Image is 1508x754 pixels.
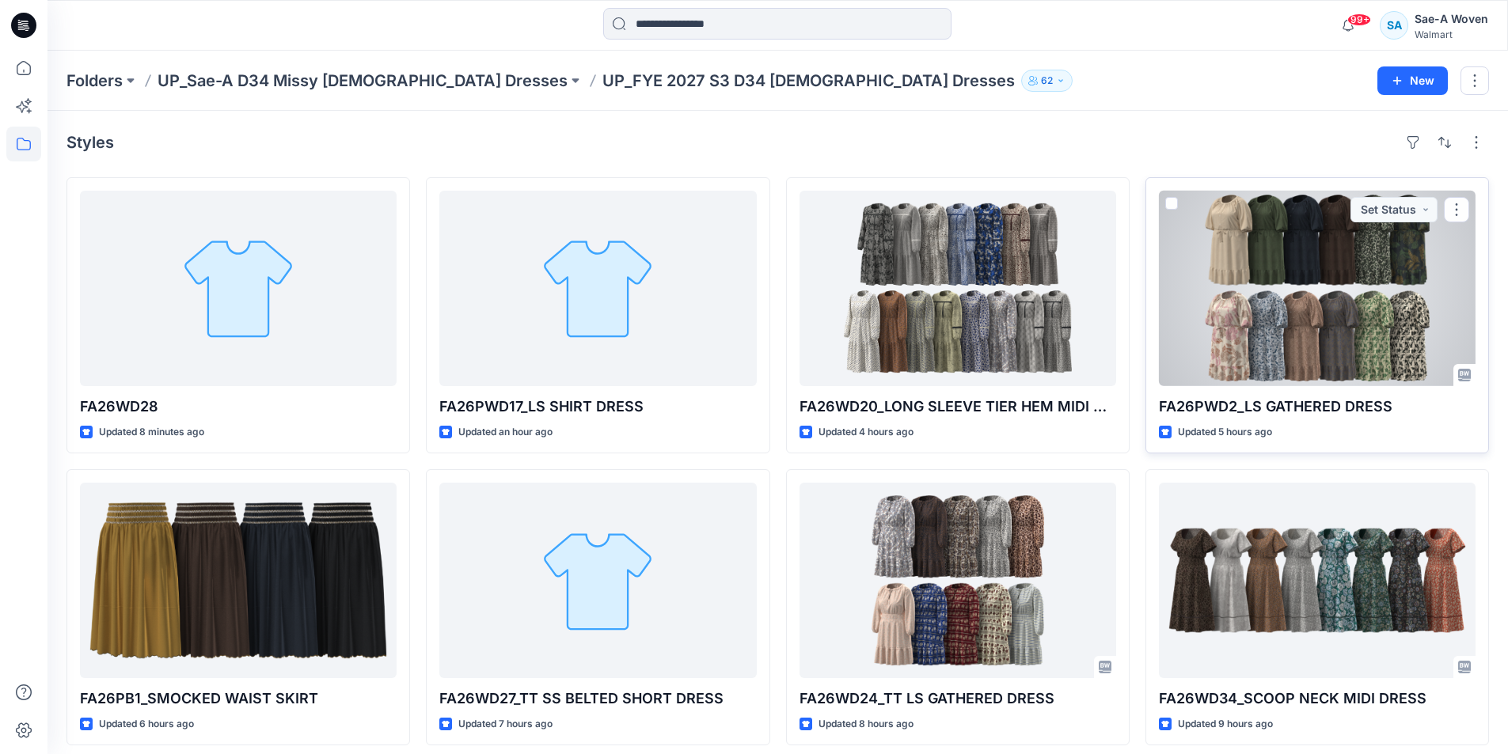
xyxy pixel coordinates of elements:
a: FA26WD24_TT LS GATHERED DRESS [800,483,1116,678]
p: Updated 4 hours ago [819,424,914,441]
p: Updated 7 hours ago [458,716,553,733]
div: Walmart [1415,28,1488,40]
p: Updated an hour ago [458,424,553,441]
p: 62 [1041,72,1053,89]
a: FA26WD34_SCOOP NECK MIDI DRESS [1159,483,1476,678]
a: Folders [66,70,123,92]
p: FA26PWD17_LS SHIRT DRESS [439,396,756,418]
p: FA26WD34_SCOOP NECK MIDI DRESS [1159,688,1476,710]
a: FA26PWD2_LS GATHERED DRESS [1159,191,1476,386]
a: FA26PB1_SMOCKED WAIST SKIRT [80,483,397,678]
p: FA26WD28 [80,396,397,418]
p: Updated 8 minutes ago [99,424,204,441]
p: Updated 6 hours ago [99,716,194,733]
p: Updated 5 hours ago [1178,424,1272,441]
a: UP_Sae-A D34 Missy [DEMOGRAPHIC_DATA] Dresses [158,70,568,92]
span: 99+ [1347,13,1371,26]
p: Updated 8 hours ago [819,716,914,733]
a: FA26WD28 [80,191,397,386]
a: FA26PWD17_LS SHIRT DRESS [439,191,756,386]
p: FA26PB1_SMOCKED WAIST SKIRT [80,688,397,710]
p: FA26WD27_TT SS BELTED SHORT DRESS [439,688,756,710]
button: 62 [1021,70,1073,92]
a: FA26WD20_LONG SLEEVE TIER HEM MIDI DRESS [800,191,1116,386]
a: FA26WD27_TT SS BELTED SHORT DRESS [439,483,756,678]
button: New [1377,66,1448,95]
p: FA26WD20_LONG SLEEVE TIER HEM MIDI DRESS [800,396,1116,418]
div: Sae-A Woven [1415,9,1488,28]
p: FA26PWD2_LS GATHERED DRESS [1159,396,1476,418]
p: UP_FYE 2027 S3 D34 [DEMOGRAPHIC_DATA] Dresses [602,70,1015,92]
p: Updated 9 hours ago [1178,716,1273,733]
div: SA [1380,11,1408,40]
h4: Styles [66,133,114,152]
p: FA26WD24_TT LS GATHERED DRESS [800,688,1116,710]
